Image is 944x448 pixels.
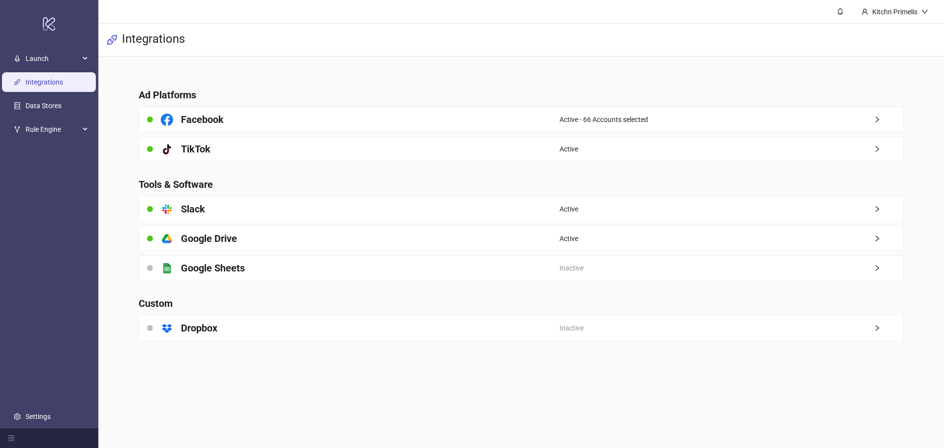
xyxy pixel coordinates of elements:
[560,114,648,125] span: Active - 66 Accounts selected
[181,142,210,156] h4: TikTok
[861,8,868,15] span: user
[139,297,904,310] h4: Custom
[874,325,903,331] span: right
[139,255,904,281] a: Google SheetsInactiveright
[874,265,903,271] span: right
[139,136,904,162] a: TikTokActiveright
[139,226,904,251] a: Google DriveActiveright
[139,88,904,102] h4: Ad Platforms
[14,126,21,133] span: fork
[139,178,904,191] h4: Tools & Software
[837,8,844,15] span: bell
[181,202,205,216] h4: Slack
[560,144,578,154] span: Active
[560,233,578,244] span: Active
[874,235,903,242] span: right
[181,232,237,245] h4: Google Drive
[874,206,903,212] span: right
[139,315,904,341] a: DropboxInactiveright
[874,116,903,123] span: right
[139,196,904,222] a: SlackActiveright
[8,435,15,442] span: menu-fold
[106,34,118,46] span: api
[26,78,63,86] a: Integrations
[560,323,584,333] span: Inactive
[560,204,578,214] span: Active
[26,102,61,110] a: Data Stores
[921,8,928,15] span: down
[181,113,224,126] h4: Facebook
[868,6,921,17] div: Kitchn Primelis
[139,107,904,132] a: FacebookActive - 66 Accounts selectedright
[874,146,903,152] span: right
[26,119,80,139] span: Rule Engine
[181,321,217,335] h4: Dropbox
[14,55,21,62] span: rocket
[181,261,245,275] h4: Google Sheets
[560,263,584,273] span: Inactive
[26,49,80,68] span: Launch
[122,31,185,48] h3: Integrations
[26,413,51,420] a: Settings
